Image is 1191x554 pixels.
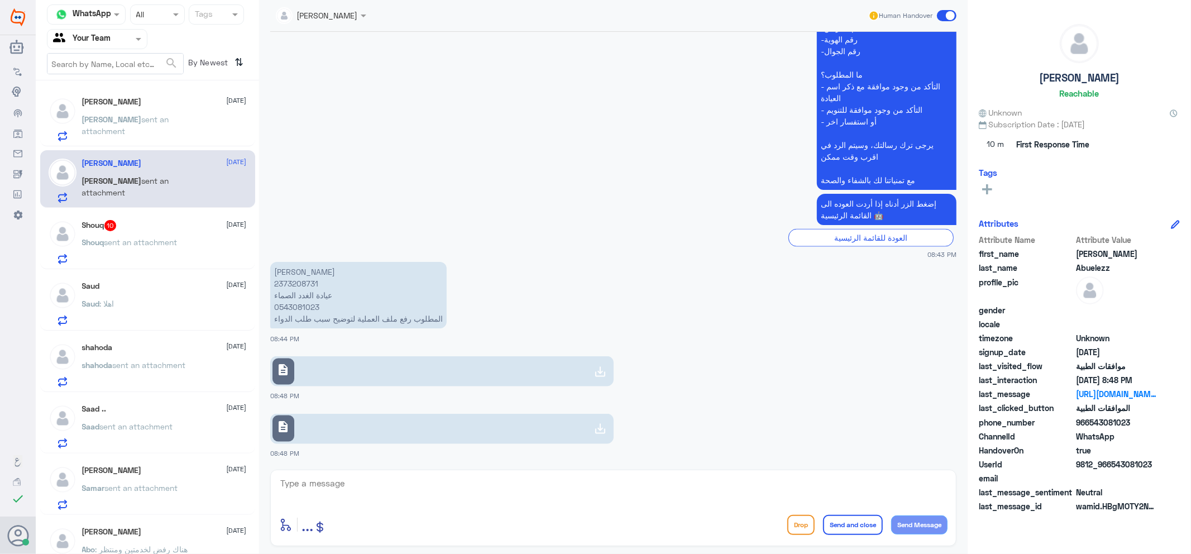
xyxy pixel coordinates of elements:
a: [URL][DOMAIN_NAME] [1076,388,1157,400]
h6: Tags [979,168,997,178]
span: 9812_966543081023 [1076,459,1157,470]
span: signup_date [979,346,1074,358]
span: email [979,472,1074,484]
h5: Samar Alsofyani [82,466,142,475]
i: check [11,492,25,505]
span: [DATE] [227,95,247,106]
span: موافقات الطبية [1076,360,1157,372]
span: By Newest [184,53,231,75]
span: [DATE] [227,280,247,290]
span: [PERSON_NAME] [82,114,142,124]
span: Attribute Value [1076,234,1157,246]
h5: Shouq [82,220,117,231]
span: : اهلا [100,299,114,308]
span: shahoda [82,360,113,370]
button: Send Message [891,515,948,534]
span: 0 [1076,486,1157,498]
h6: Reachable [1060,88,1099,98]
span: sent an attachment [104,237,178,247]
img: Widebot Logo [11,8,25,26]
img: defaultAdmin.png [49,220,76,248]
button: Avatar [7,525,28,546]
img: defaultAdmin.png [49,466,76,494]
span: Human Handover [879,11,933,21]
button: Drop [787,515,815,535]
h5: Abo TaqyEldin [82,527,142,537]
span: ChannelId [979,431,1074,442]
span: sent an attachment [113,360,186,370]
span: ... [302,514,313,534]
span: last_clicked_button [979,402,1074,414]
h5: Salman Alamri [82,97,142,107]
a: description [270,414,614,444]
button: Send and close [823,515,883,535]
span: Shouq [82,237,104,247]
span: null [1076,472,1157,484]
span: 08:44 PM [270,335,299,342]
h5: [PERSON_NAME] [1039,71,1120,84]
span: null [1076,304,1157,316]
span: locale [979,318,1074,330]
span: 08:43 PM [927,250,956,259]
h5: Saad .. [82,404,107,414]
span: [DATE] [227,526,247,536]
span: [DATE] [227,403,247,413]
span: 10 [104,220,117,231]
span: الموافقات الطبية [1076,402,1157,414]
span: Attribute Name [979,234,1074,246]
span: phone_number [979,417,1074,428]
span: [PERSON_NAME] [82,176,142,185]
button: search [165,54,178,73]
span: Abo [82,545,95,554]
span: last_interaction [979,374,1074,386]
span: Saud [82,299,100,308]
span: gender [979,304,1074,316]
span: Unknown [979,107,1022,118]
img: defaultAdmin.png [49,97,76,125]
span: profile_pic [979,276,1074,302]
span: null [1076,318,1157,330]
span: 08:48 PM [270,392,299,399]
span: 2025-07-06T09:35:56.412Z [1076,346,1157,358]
span: true [1076,445,1157,456]
img: whatsapp.png [53,6,70,23]
div: العودة للقائمة الرئيسية [788,229,954,246]
img: yourTeam.svg [53,31,70,47]
span: Ahmed [1076,248,1157,260]
p: 22/9/2025, 8:44 PM [270,262,447,328]
img: defaultAdmin.png [49,281,76,309]
img: defaultAdmin.png [49,343,76,371]
input: Search by Name, Local etc… [47,54,183,74]
span: 10 m [979,135,1012,155]
span: last_message_sentiment [979,486,1074,498]
img: defaultAdmin.png [49,404,76,432]
h5: shahoda [82,343,113,352]
span: Unknown [1076,332,1157,344]
span: last_name [979,262,1074,274]
span: UserId [979,459,1074,470]
img: defaultAdmin.png [49,159,76,187]
span: First Response Time [1016,138,1089,150]
span: Saad [82,422,100,431]
span: 08:48 PM [270,450,299,457]
h5: Ahmed Abuelezz [82,159,142,168]
span: Abuelezz [1076,262,1157,274]
span: sent an attachment [105,483,178,493]
p: 22/9/2025, 8:43 PM [817,194,956,225]
span: 2025-09-22T17:48:39.68Z [1076,374,1157,386]
i: ⇅ [235,53,244,71]
span: [DATE] [227,219,247,230]
span: first_name [979,248,1074,260]
span: Samar [82,483,105,493]
span: 966543081023 [1076,417,1157,428]
span: description [276,420,290,433]
span: [DATE] [227,157,247,167]
span: [DATE] [227,464,247,474]
img: defaultAdmin.png [1060,25,1098,63]
h5: Saud [82,281,100,291]
span: search [165,56,178,70]
span: HandoverOn [979,445,1074,456]
span: last_visited_flow [979,360,1074,372]
span: sent an attachment [100,422,173,431]
span: [DATE] [227,341,247,351]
